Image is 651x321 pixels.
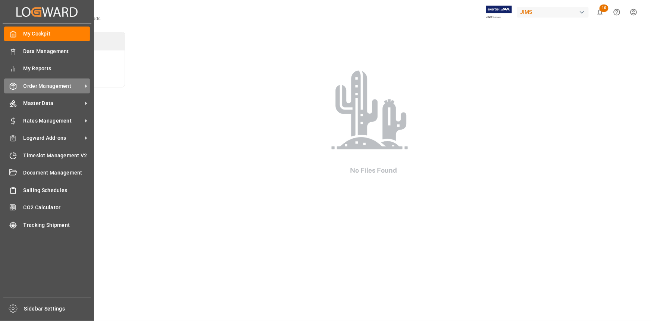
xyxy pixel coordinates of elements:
[4,27,90,41] a: My Cockpit
[24,152,90,160] span: Timeslot Management V2
[517,5,592,19] button: JIMS
[4,61,90,76] a: My Reports
[486,6,512,19] img: Exertis%20JAM%20-%20Email%20Logo.jpg_1722504956.jpg
[608,4,625,21] button: Help Center
[24,47,90,55] span: Data Management
[4,148,90,163] a: Timeslot Management V2
[24,99,82,107] span: Master Data
[24,117,82,125] span: Rates Management
[24,305,91,313] span: Sidebar Settings
[4,166,90,180] a: Document Management
[600,4,608,12] span: 10
[24,65,90,72] span: My Reports
[24,221,90,229] span: Tracking Shipment
[24,186,90,194] span: Sailing Schedules
[24,169,90,177] span: Document Management
[4,217,90,232] a: Tracking Shipment
[24,204,90,212] span: CO2 Calculator
[317,165,429,175] h2: No Files Found
[24,134,82,142] span: Logward Add-ons
[24,82,82,90] span: Order Management
[4,183,90,197] a: Sailing Schedules
[4,44,90,58] a: Data Management
[4,200,90,215] a: CO2 Calculator
[592,4,608,21] button: show 10 new notifications
[24,30,90,38] span: My Cockpit
[517,7,589,18] div: JIMS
